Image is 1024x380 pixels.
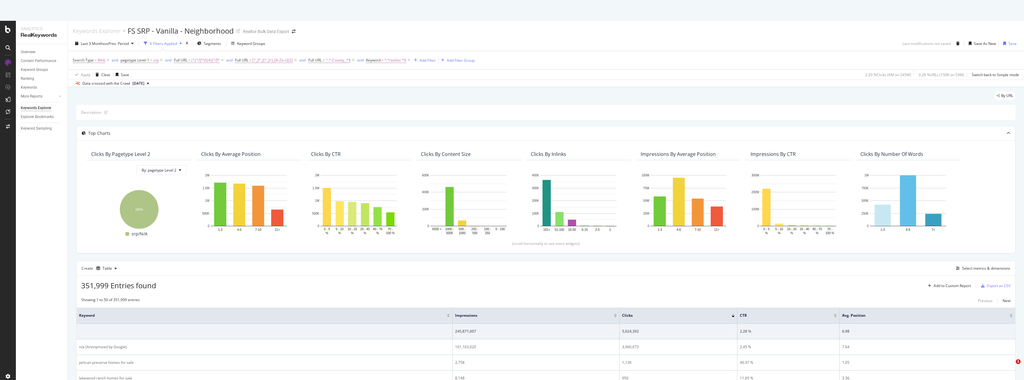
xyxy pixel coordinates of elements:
text: 100K [532,212,539,215]
text: 0 [867,224,869,228]
text: 0 - 100 [495,227,505,231]
text: 100M [642,174,649,177]
div: 6 Filters Applied [150,41,177,46]
text: 0 [427,224,429,228]
span: By URL [1001,94,1013,98]
svg: A chart. [421,172,516,236]
div: Add Filter Group [447,58,475,63]
text: 250 [485,231,490,235]
span: = [249,57,251,63]
span: Segments [204,41,221,46]
text: 10 - 20 [348,227,357,231]
text: 7+ [932,228,935,231]
button: Previous [978,297,993,304]
div: Export as CSV [987,283,1011,288]
div: A chart. [311,172,406,236]
text: 200M [751,190,759,194]
div: and [226,57,233,63]
text: 2-5 [595,228,600,231]
text: 10 - 20 [787,227,797,231]
svg: A chart. [201,172,296,236]
div: Realtor Bulk Data Export [243,28,289,35]
a: Keyword Sampling [21,125,63,132]
text: 0 [208,224,209,228]
div: 245,871,607 [455,329,617,334]
text: 1-3 [218,228,223,231]
div: A chart. [641,172,736,236]
span: ^.*realtor.*$ [384,56,406,65]
text: 300K [532,186,539,190]
text: % [816,231,819,235]
text: 500K [202,212,210,215]
div: 1.05 [842,360,1013,365]
text: 6-15 [582,228,588,231]
text: 0 - 5 [763,227,769,231]
text: % [338,231,341,235]
button: and [165,57,172,63]
div: 6.98 [842,329,1013,334]
div: Clicks By Number Of Words [860,151,923,157]
div: Impressions By Average Position [641,151,716,157]
text: 4-6 [237,228,242,231]
span: vs Prev. Period [105,41,129,46]
text: 200K [532,199,539,202]
text: 100M [751,207,759,211]
div: Create [81,264,119,273]
button: Add to Custom Report [925,281,971,291]
span: srp/N/A [132,230,147,238]
button: Switch back to Simple mode [969,70,1019,79]
button: [DATE] [130,80,152,87]
div: 5,624,392 [622,329,735,334]
svg: A chart. [531,172,626,236]
text: 4-6 [677,228,681,231]
text: 0 [317,224,319,228]
div: Clicks By pagetype Level 2 [91,151,150,157]
button: and [357,57,364,63]
span: Full URL [235,57,248,63]
div: legacy label [994,91,1015,100]
div: pelican preserve homes for sale [79,360,450,365]
a: Ranking [21,76,63,82]
div: Keywords [21,84,37,91]
div: FS SRP - Vanilla - Neighborhood [128,26,234,36]
text: 1000 - [445,227,454,231]
div: n/a (Anonymized by Google) [79,344,450,350]
text: % [765,231,768,235]
div: Add Filter [420,58,436,63]
div: Description: [81,110,102,115]
text: 500K [862,199,869,202]
span: 351,999 Entries found [81,280,156,290]
text: 500K [312,212,320,215]
a: Overview [21,49,63,55]
text: 1M [205,199,209,202]
text: 51-100 [555,228,564,231]
span: = [188,57,190,63]
text: 101+ [543,228,550,231]
button: Save As New [966,39,996,48]
text: 11+ [275,228,280,231]
a: More Reports [21,93,57,100]
text: 1.5M [313,186,319,190]
div: 7.64 [842,344,1013,350]
text: 5 - 10 [775,227,783,231]
text: 1M [864,174,869,177]
div: Clicks By Average Position [201,151,261,157]
text: 5000 + [432,227,442,231]
text: 11+ [714,228,719,231]
span: Search Type [73,57,94,63]
span: Web [98,56,105,65]
text: % [376,231,379,235]
text: 1-3 [881,228,885,231]
text: 70 - [827,227,832,231]
span: pagetype Level 1 [121,57,149,63]
div: Add to Custom Report [934,284,971,288]
div: 3,960,673 [622,344,735,350]
div: 2.29 % Clicks ( 6M on 245M ) [865,72,911,77]
div: Save [1008,41,1017,46]
div: times [184,40,190,46]
text: 250 - [471,227,478,231]
span: Full URL [174,57,187,63]
div: RealKeywords [21,32,63,39]
text: % [778,231,780,235]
